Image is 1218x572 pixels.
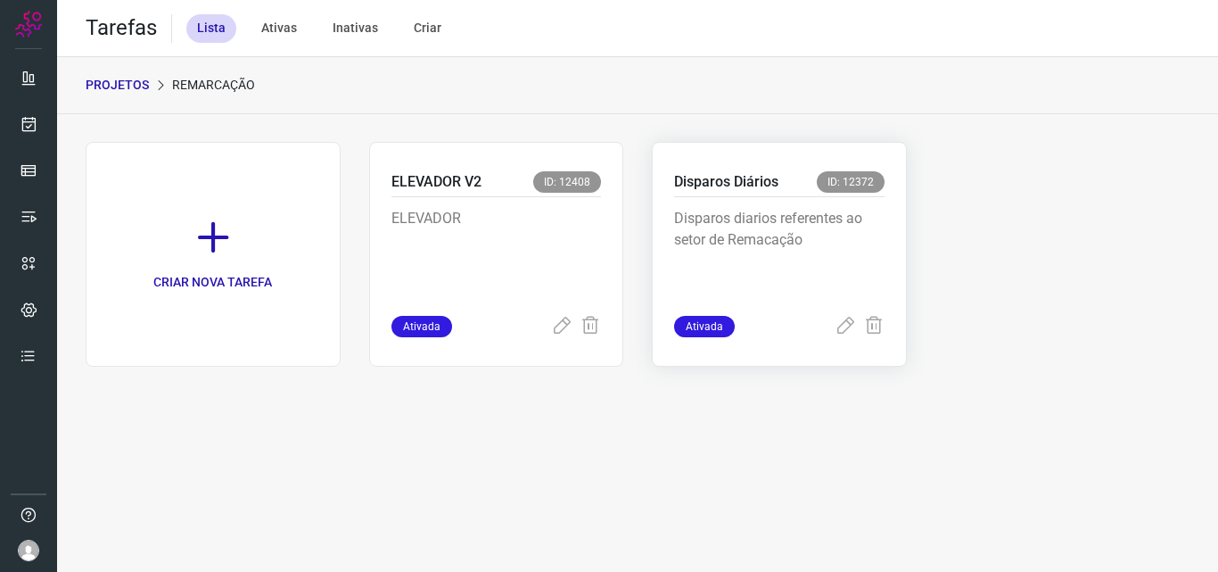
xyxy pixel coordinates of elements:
[674,208,885,297] p: Disparos diarios referentes ao setor de Remacação
[18,540,39,561] img: avatar-user-boy.jpg
[15,11,42,37] img: Logo
[86,142,341,367] a: CRIAR NOVA TAREFA
[86,15,157,41] h2: Tarefas
[391,316,452,337] span: Ativada
[322,14,389,43] div: Inativas
[674,171,778,193] p: Disparos Diários
[403,14,452,43] div: Criar
[86,76,149,95] p: PROJETOS
[186,14,236,43] div: Lista
[391,208,602,297] p: ELEVADOR
[172,76,255,95] p: Remarcação
[251,14,308,43] div: Ativas
[817,171,885,193] span: ID: 12372
[153,273,272,292] p: CRIAR NOVA TAREFA
[533,171,601,193] span: ID: 12408
[391,171,481,193] p: ELEVADOR V2
[674,316,735,337] span: Ativada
